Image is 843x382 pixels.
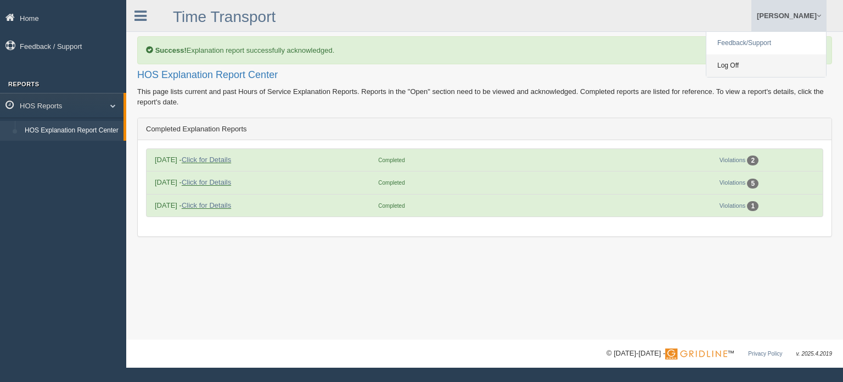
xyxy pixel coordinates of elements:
h2: HOS Explanation Report Center [137,70,832,81]
img: Gridline [665,348,727,359]
a: Violations [720,202,746,209]
a: Privacy Policy [748,351,782,357]
div: [DATE] - [149,177,373,187]
div: 1 [747,201,758,211]
a: Click for Details [182,201,231,209]
span: Completed [378,180,404,186]
span: v. 2025.4.2019 [796,351,832,357]
a: HOS Explanation Report Center [20,121,123,141]
div: [DATE] - [149,154,373,165]
a: Click for Details [182,178,231,186]
span: Completed [378,157,404,163]
span: Completed [378,203,404,209]
a: Log Off [706,54,826,77]
b: Success! [155,46,187,54]
a: Click for Details [182,156,231,164]
a: Time Transport [173,8,276,25]
a: Feedback/Support [706,32,826,54]
a: Violations [720,157,746,163]
div: Explanation report successfully acknowledged. [137,36,832,64]
div: Completed Explanation Reports [138,118,831,140]
a: Violations [720,179,746,186]
div: © [DATE]-[DATE] - ™ [606,348,832,359]
div: 2 [747,156,758,165]
div: [DATE] - [149,200,373,211]
div: 5 [747,179,758,189]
